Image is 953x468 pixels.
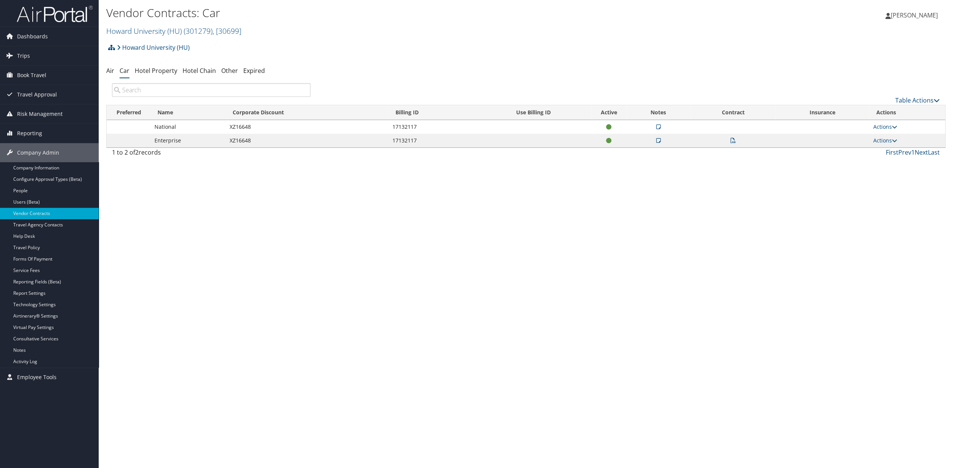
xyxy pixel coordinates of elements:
[873,123,897,130] a: Actions
[895,96,940,104] a: Table Actions
[17,104,63,123] span: Risk Management
[17,66,46,85] span: Book Travel
[17,143,59,162] span: Company Admin
[17,85,57,104] span: Travel Approval
[151,134,225,147] td: Enterprise
[475,105,592,120] th: Use Billing ID: activate to sort column ascending
[891,11,938,19] span: [PERSON_NAME]
[775,105,869,120] th: Insurance: activate to sort column ascending
[17,368,57,387] span: Employee Tools
[928,148,940,157] a: Last
[898,148,911,157] a: Prev
[184,26,213,36] span: ( 301279 )
[117,40,190,55] a: Howard University (HU)
[135,148,139,157] span: 2
[221,66,238,75] a: Other
[225,120,388,134] td: XZ16648
[225,105,388,120] th: Corporate Discount: activate to sort column ascending
[183,66,216,75] a: Hotel Chain
[17,5,93,23] img: airportal-logo.png
[389,105,475,120] th: Billing ID: activate to sort column ascending
[17,46,30,65] span: Trips
[106,5,666,21] h1: Vendor Contracts: Car
[17,27,48,46] span: Dashboards
[225,134,388,147] td: XZ16648
[120,66,129,75] a: Car
[151,105,225,120] th: Name: activate to sort column ascending
[106,66,114,75] a: Air
[592,105,626,120] th: Active: activate to sort column ascending
[151,120,225,134] td: National
[886,148,898,157] a: First
[17,124,42,143] span: Reporting
[112,148,310,161] div: 1 to 2 of records
[869,105,945,120] th: Actions
[107,105,151,120] th: Preferred: activate to sort column ascending
[135,66,177,75] a: Hotel Property
[690,105,775,120] th: Contract: activate to sort column ascending
[106,26,241,36] a: Howard University (HU)
[112,83,310,97] input: Search
[389,134,475,147] td: 17132117
[915,148,928,157] a: Next
[626,105,691,120] th: Notes: activate to sort column ascending
[911,148,915,157] a: 1
[389,120,475,134] td: 17132117
[213,26,241,36] span: , [ 30699 ]
[873,137,897,144] a: Actions
[243,66,265,75] a: Expired
[885,4,945,27] a: [PERSON_NAME]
